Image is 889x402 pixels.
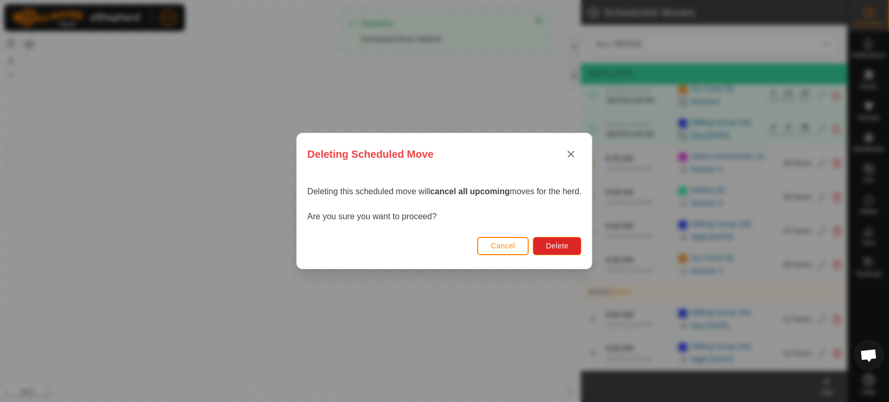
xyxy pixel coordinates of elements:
[853,340,884,371] div: Open chat
[307,210,581,223] p: Are you sure you want to proceed?
[307,146,433,162] span: Deleting Scheduled Move
[546,242,568,250] span: Delete
[478,237,529,255] button: Cancel
[533,237,581,255] button: Delete
[491,242,516,250] span: Cancel
[430,187,510,196] strong: cancel all upcoming
[307,185,581,198] p: Deleting this scheduled move will moves for the herd.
